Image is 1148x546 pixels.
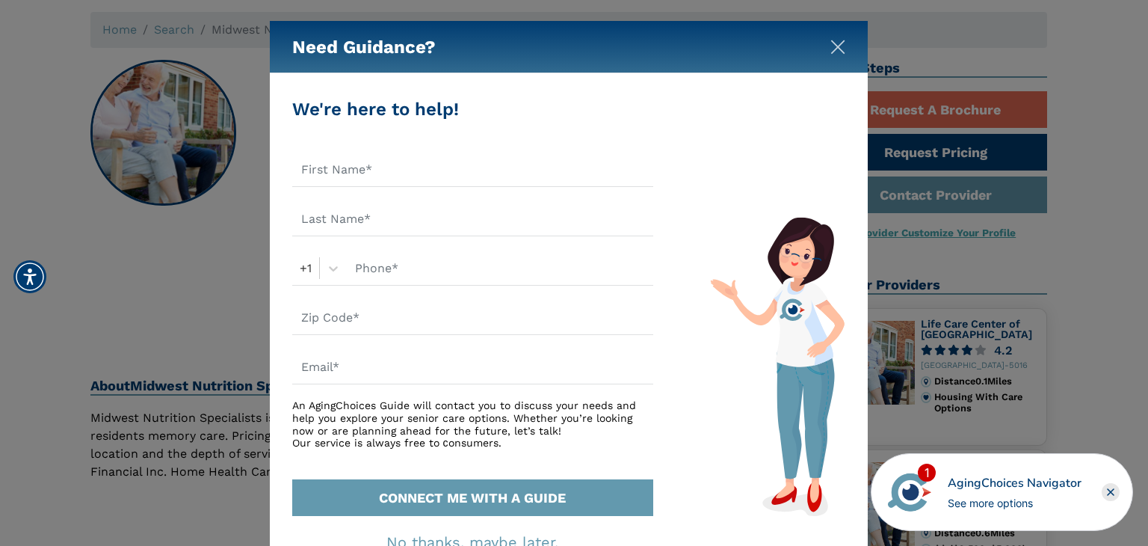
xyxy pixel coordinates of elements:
input: Email* [292,350,653,384]
input: Last Name* [292,202,653,236]
button: Close [830,37,845,52]
img: avatar [884,467,935,518]
div: Accessibility Menu [13,260,46,293]
button: CONNECT ME WITH A GUIDE [292,479,653,516]
div: AgingChoices Navigator [948,474,1081,492]
img: match-guide-form.svg [710,217,845,516]
div: 1 [918,464,936,482]
div: See more options [948,495,1081,511]
div: We're here to help! [292,96,653,123]
input: Zip Code* [292,301,653,335]
div: An AgingChoices Guide will contact you to discuss your needs and help you explore your senior car... [292,399,653,450]
img: modal-close.svg [830,40,845,55]
h5: Need Guidance? [292,21,436,73]
div: Close [1102,483,1120,501]
input: Phone* [346,251,653,286]
input: First Name* [292,153,653,187]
